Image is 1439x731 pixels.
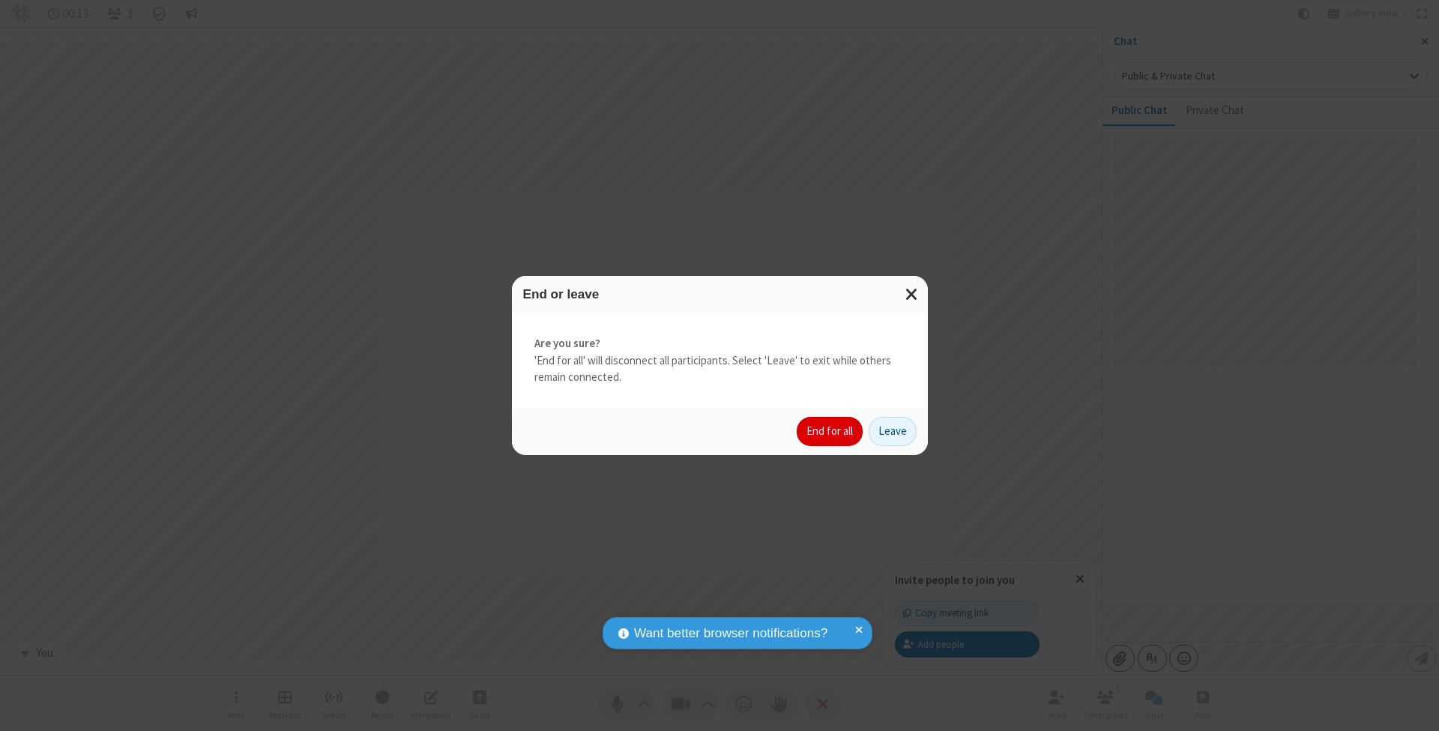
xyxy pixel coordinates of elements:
[523,287,917,301] h3: End or leave
[869,417,917,447] button: Leave
[512,313,928,409] div: 'End for all' will disconnect all participants. Select 'Leave' to exit while others remain connec...
[797,417,863,447] button: End for all
[634,624,827,643] span: Want better browser notifications?
[534,335,905,352] strong: Are you sure?
[896,276,928,313] button: Close modal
